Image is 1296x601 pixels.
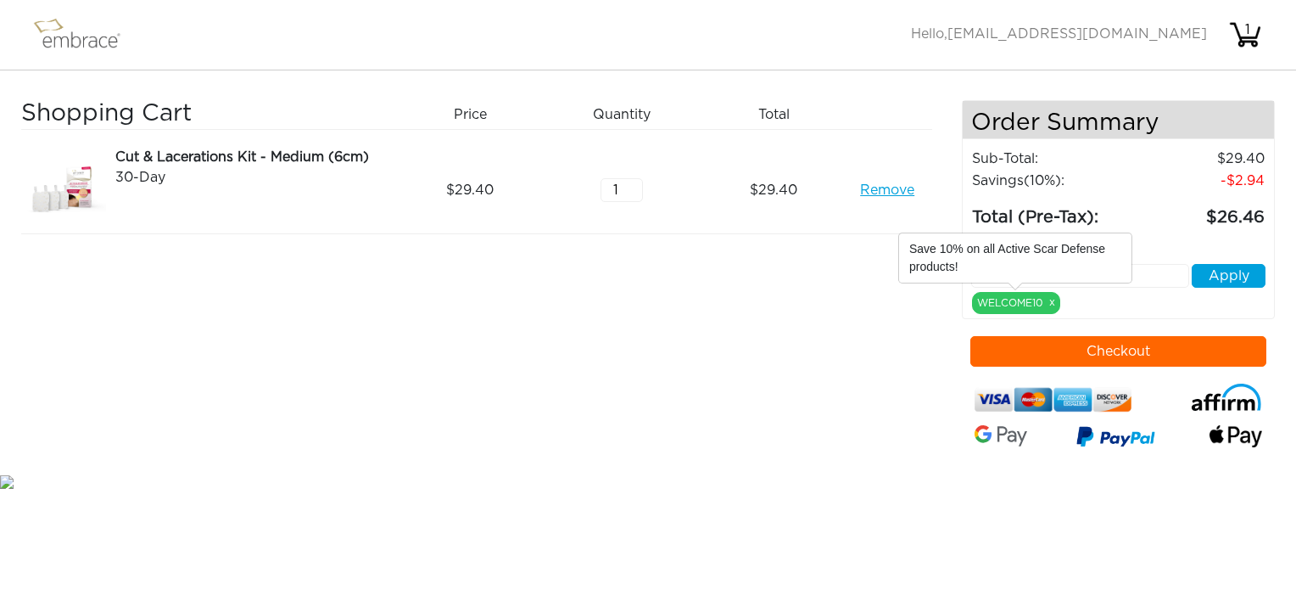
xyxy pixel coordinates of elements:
[704,100,856,129] div: Total
[30,14,140,56] img: logo.png
[963,101,1275,139] h4: Order Summary
[1209,425,1262,447] img: fullApplePay.png
[115,167,388,188] div: 30-Day
[899,233,1131,283] div: Save 10% on all Active Scar Defense products!
[975,425,1027,447] img: Google-Pay-Logo.svg
[115,147,388,167] div: Cut & Lacerations Kit - Medium (6cm)
[21,100,388,129] h3: Shopping Cart
[971,170,1133,192] td: Savings :
[446,180,494,200] span: 29.40
[750,180,797,200] span: 29.40
[400,100,552,129] div: Price
[1228,18,1262,52] img: cart
[860,180,914,200] a: Remove
[972,292,1060,314] div: WELCOME10
[1228,27,1262,41] a: 1
[1133,148,1265,170] td: 29.40
[593,104,651,125] span: Quantity
[1133,192,1265,231] td: 26.46
[1076,422,1155,454] img: paypal-v3.png
[970,336,1267,367] button: Checkout
[947,27,1207,41] span: [EMAIL_ADDRESS][DOMAIN_NAME]
[1024,174,1061,188] span: (10%)
[21,147,106,233] img: 26525890-8dcd-11e7-bd72-02e45ca4b85b.jpeg
[1192,264,1265,288] button: Apply
[975,384,1132,416] img: credit-cards.png
[1231,20,1265,40] div: 1
[971,192,1133,231] td: Total (Pre-Tax):
[1191,384,1262,412] img: affirm-logo.svg
[971,148,1133,170] td: Sub-Total:
[1133,170,1265,192] td: 2.94
[911,27,1207,41] span: Hello,
[1049,295,1055,310] a: x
